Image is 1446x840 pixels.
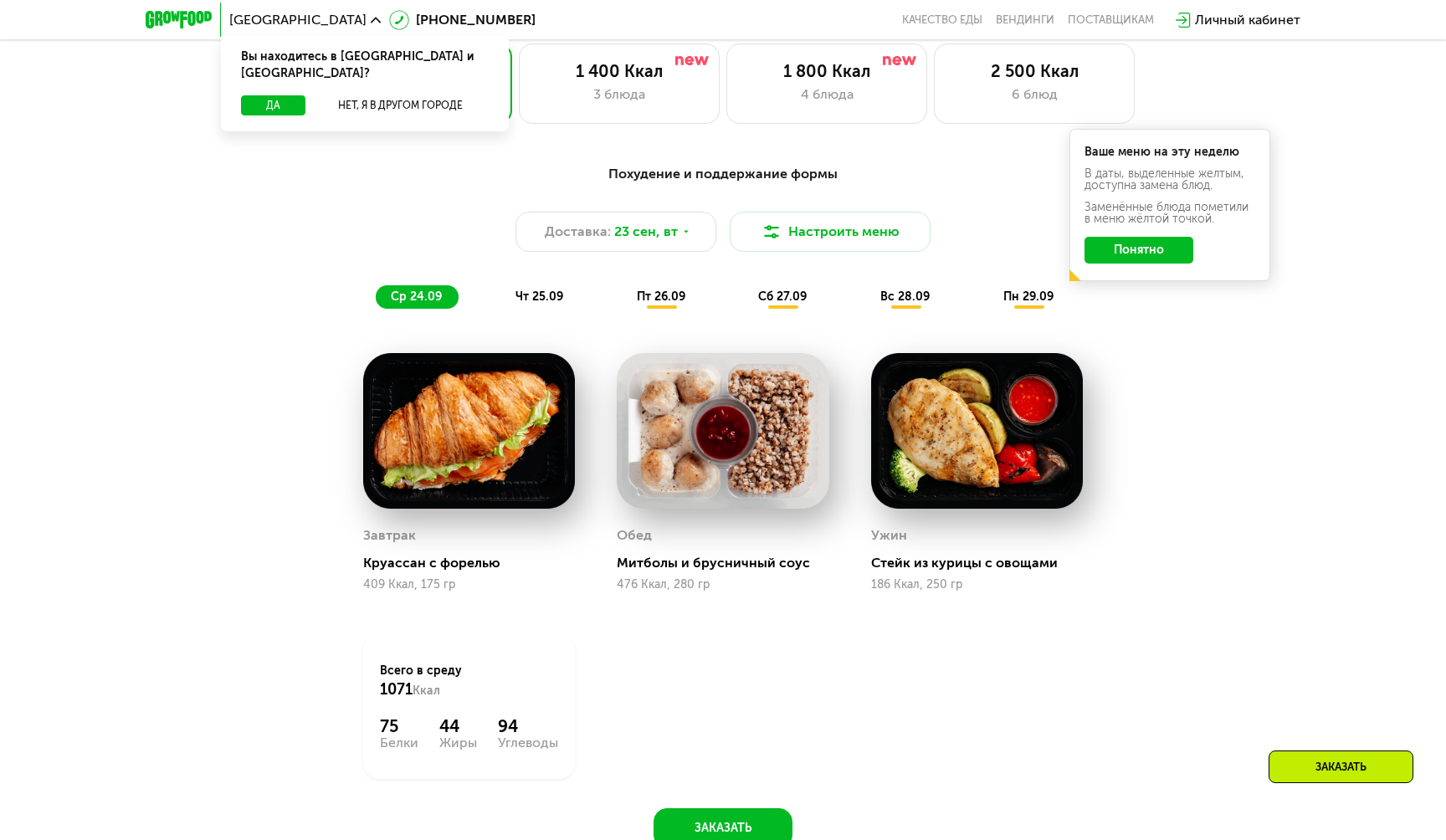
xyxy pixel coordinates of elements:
div: Обед [617,523,652,548]
div: В даты, выделенные желтым, доступна замена блюд. [1084,168,1255,192]
a: Вендинги [996,13,1054,27]
span: ср 24.09 [391,289,442,304]
div: Похудение и поддержание формы [228,164,1218,185]
button: Да [241,95,305,115]
div: 2 500 Ккал [951,61,1117,81]
div: 409 Ккал, 175 гр [363,578,575,592]
div: 1 400 Ккал [536,61,702,81]
a: [PHONE_NUMBER] [389,10,536,30]
div: Ваше меню на эту неделю [1084,146,1255,158]
span: чт 25.09 [515,289,563,304]
span: вс 28.09 [880,289,930,304]
div: Вы находитесь в [GEOGRAPHIC_DATA] и [GEOGRAPHIC_DATA]? [221,35,509,95]
div: Всего в среду [380,663,558,699]
div: 44 [439,716,477,736]
div: Ужин [871,523,907,548]
a: Качество еды [902,13,982,27]
span: Ккал [413,684,440,698]
span: пн 29.09 [1003,289,1054,304]
button: Настроить меню [730,212,931,252]
div: 6 блюд [951,85,1117,105]
div: 4 блюда [744,85,910,105]
button: Нет, я в другом городе [312,95,489,115]
span: 1071 [380,680,413,699]
div: поставщикам [1068,13,1154,27]
div: Углеводы [498,736,558,750]
span: [GEOGRAPHIC_DATA] [229,13,367,27]
div: Круассан с форелью [363,555,588,571]
span: 23 сен, вт [614,222,678,242]
div: Личный кабинет [1195,10,1300,30]
div: 3 блюда [536,85,702,105]
span: сб 27.09 [758,289,807,304]
div: 94 [498,716,558,736]
div: Заменённые блюда пометили в меню жёлтой точкой. [1084,202,1255,225]
span: Доставка: [545,222,611,242]
div: Стейк из курицы с овощами [871,555,1096,571]
div: Митболы и брусничный соус [617,555,842,571]
span: пт 26.09 [637,289,685,304]
div: 75 [380,716,418,736]
button: Понятно [1084,237,1193,264]
div: Белки [380,736,418,750]
div: Завтрак [363,523,416,548]
div: 476 Ккал, 280 гр [617,578,828,592]
div: 1 800 Ккал [744,61,910,81]
div: Жиры [439,736,477,750]
div: 186 Ккал, 250 гр [871,578,1083,592]
div: Заказать [1269,750,1413,783]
